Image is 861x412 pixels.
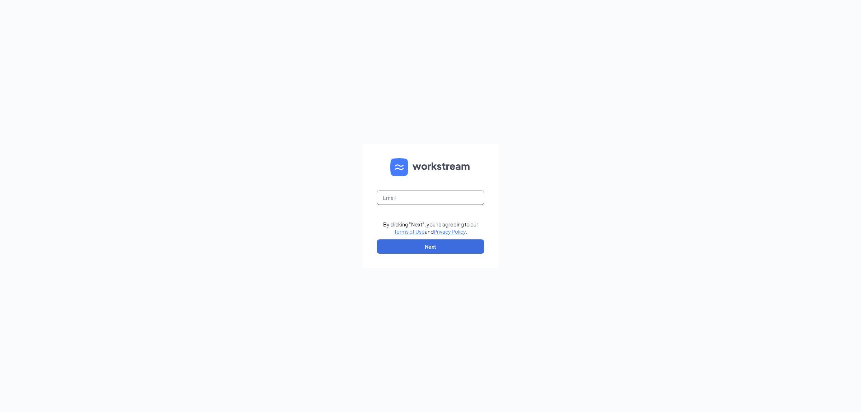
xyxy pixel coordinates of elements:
a: Terms of Use [394,228,425,235]
div: By clicking "Next", you're agreeing to our and . [383,221,478,235]
input: Email [377,191,484,205]
button: Next [377,239,484,254]
a: Privacy Policy [434,228,466,235]
img: WS logo and Workstream text [390,158,471,176]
